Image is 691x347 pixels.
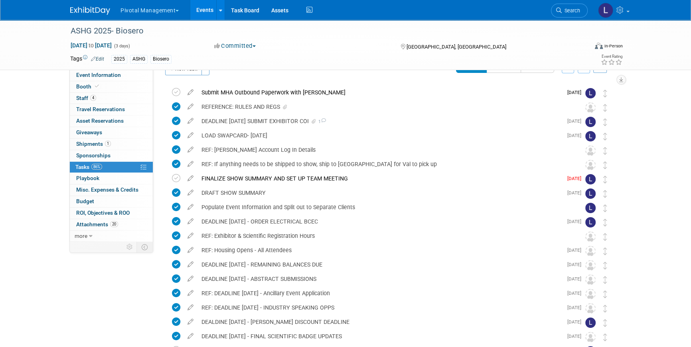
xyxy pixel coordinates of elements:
[585,203,596,213] img: Leslie Pelton
[603,90,607,97] i: Move task
[585,260,596,271] img: Unassigned
[70,231,153,242] a: more
[211,42,259,50] button: Committed
[68,24,576,38] div: ASHG 2025- Biosero
[75,164,102,170] span: Tasks
[551,4,588,18] a: Search
[585,274,596,285] img: Unassigned
[184,232,197,239] a: edit
[562,8,580,14] span: Search
[567,276,585,282] span: [DATE]
[184,247,197,254] a: edit
[585,88,596,98] img: Leslie Pelton
[567,176,585,181] span: [DATE]
[184,333,197,340] a: edit
[585,231,596,242] img: Unassigned
[70,219,153,230] a: Attachments20
[598,3,613,18] img: Leslie Pelton
[603,133,607,140] i: Move task
[585,145,596,156] img: Unassigned
[585,332,596,342] img: Unassigned
[76,83,101,90] span: Booth
[567,190,585,196] span: [DATE]
[76,72,121,78] span: Event Information
[595,43,603,49] img: Format-Inperson.png
[567,247,585,253] span: [DATE]
[184,189,197,196] a: edit
[197,172,563,185] div: FINALIZE SHOW SUMMARY AND SET UP TEAM MEETING
[76,106,125,112] span: Travel Reservations
[70,116,153,127] a: Asset Reservations
[70,93,153,104] a: Staff4
[130,55,148,63] div: ASHG
[406,44,506,50] span: [GEOGRAPHIC_DATA], [GEOGRAPHIC_DATA]
[110,221,118,227] span: 20
[184,103,197,110] a: edit
[184,290,197,297] a: edit
[585,102,596,113] img: Unassigned
[184,204,197,211] a: edit
[567,305,585,310] span: [DATE]
[603,161,607,169] i: Move task
[585,160,596,170] img: Unassigned
[567,333,585,339] span: [DATE]
[197,100,569,114] div: REFERENCE: RULES AND REGS
[70,173,153,184] a: Playbook
[601,55,622,59] div: Event Rating
[197,286,563,300] div: REF: DEADLINE [DATE] - Ancillary Event Application
[603,290,607,298] i: Move task
[184,118,197,125] a: edit
[603,118,607,126] i: Move task
[184,318,197,325] a: edit
[70,81,153,92] a: Booth
[70,7,110,15] img: ExhibitDay
[197,272,563,286] div: DEADLINE [DATE] - ABSTRACT SUBMISSIONS
[585,174,596,184] img: Leslie Pelton
[197,157,569,171] div: REF: If anything needs to be shipped to show, ship to [GEOGRAPHIC_DATA] for Val to pick up
[197,329,563,343] div: DEADLINE [DATE] - FINAL SCIENTIFIC BADGE UPDATES
[76,141,111,147] span: Shipments
[585,188,596,199] img: Leslie Pelton
[87,42,95,49] span: to
[585,289,596,299] img: Unassigned
[184,218,197,225] a: edit
[603,262,607,269] i: Move task
[76,95,96,101] span: Staff
[184,146,197,153] a: edit
[70,127,153,138] a: Giveaways
[137,242,153,252] td: Toggle Event Tabs
[76,186,138,193] span: Misc. Expenses & Credits
[76,152,111,159] span: Sponsorships
[603,233,607,241] i: Move task
[197,129,563,142] div: LOAD SWAPCARD- [DATE]
[111,55,127,63] div: 2025
[197,186,563,200] div: DRAFT SHOW SUMMARY
[603,204,607,212] i: Move task
[541,41,623,53] div: Event Format
[585,303,596,314] img: Unassigned
[76,210,130,216] span: ROI, Objectives & ROO
[197,215,563,228] div: DEADLINE [DATE] - ORDER ELECTRICAL BCEC
[197,243,563,257] div: REF: Housing Opens - All Attendees
[197,301,563,314] div: REF: DEADLINE [DATE] - INDUSTRY SPEAKING OPPS
[184,89,197,96] a: edit
[70,196,153,207] a: Budget
[90,95,96,101] span: 4
[75,233,87,239] span: more
[76,198,94,204] span: Budget
[603,176,607,183] i: Move task
[70,70,153,81] a: Event Information
[91,164,102,170] span: 86%
[70,184,153,196] a: Misc. Expenses & Credits
[603,319,607,327] i: Move task
[567,90,585,95] span: [DATE]
[113,43,130,49] span: (3 days)
[567,133,585,138] span: [DATE]
[567,262,585,267] span: [DATE]
[585,131,596,141] img: Leslie Pelton
[197,258,563,271] div: DEADLINE [DATE] - REMAINING BALANCES DUE
[184,161,197,168] a: edit
[184,275,197,282] a: edit
[603,305,607,312] i: Move task
[603,190,607,198] i: Move task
